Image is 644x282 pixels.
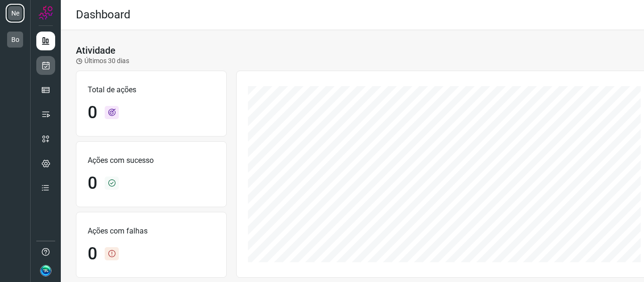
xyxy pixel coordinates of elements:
[88,84,215,96] p: Total de ações
[6,30,25,49] li: Bo
[88,226,215,237] p: Ações com falhas
[76,45,116,56] h3: Atividade
[88,244,97,264] h1: 0
[88,103,97,123] h1: 0
[76,8,131,22] h2: Dashboard
[40,265,51,276] img: 47c40af94961a9f83d4b05d5585d06bd.jpg
[76,56,129,66] p: Últimos 30 dias
[88,173,97,193] h1: 0
[6,4,25,23] li: Ne
[88,155,215,166] p: Ações com sucesso
[39,6,53,20] img: Logo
